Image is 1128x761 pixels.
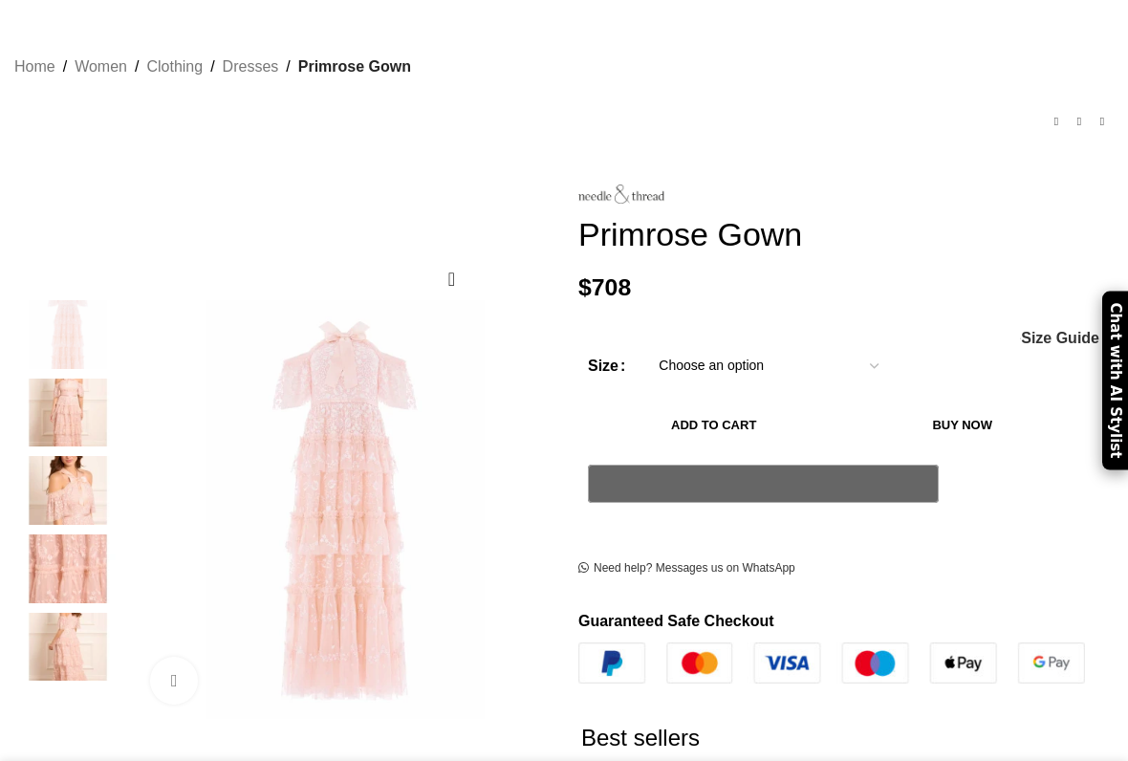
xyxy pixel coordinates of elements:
img: Needle and Thread [578,185,664,204]
button: Add to cart [588,405,839,446]
img: Needle and Thread clothing [10,613,126,682]
nav: Breadcrumb [14,54,411,79]
img: Needle and Thread [10,300,126,369]
span: Primrose Gown [298,54,411,79]
span: $ [578,274,592,300]
label: Size [588,354,625,379]
a: Next product [1091,110,1114,133]
img: Needle and Thread dresses [10,456,126,525]
span: Size Guide [1021,331,1099,346]
a: Home [14,54,55,79]
button: Pay with GPay [588,465,939,503]
button: Buy now [849,405,1075,446]
a: Previous product [1045,110,1068,133]
bdi: 708 [578,274,631,300]
strong: Guaranteed Safe Checkout [578,613,774,629]
a: Size Guide [1020,331,1099,346]
img: Needle and Thread dress [10,379,126,447]
h1: Primrose Gown [578,215,1114,254]
img: Needle and Thread [10,534,126,603]
a: Clothing [146,54,203,79]
a: Need help? Messages us on WhatsApp [578,561,795,576]
img: guaranteed-safe-checkout-bordered.j [578,642,1085,683]
a: Dresses [223,54,279,79]
a: Women [75,54,127,79]
iframe: Secure express checkout frame [584,513,943,521]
